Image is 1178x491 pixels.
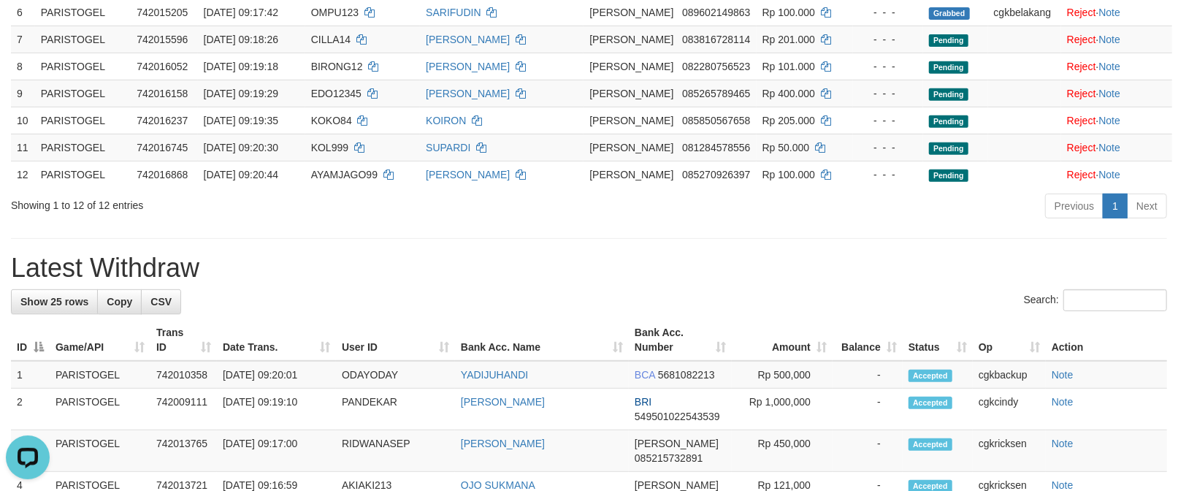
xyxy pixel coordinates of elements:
[217,389,336,430] td: [DATE] 09:19:10
[589,142,673,153] span: [PERSON_NAME]
[682,61,750,72] span: Copy 082280756523 to clipboard
[150,430,217,472] td: 742013765
[1061,107,1172,134] td: ·
[1067,61,1096,72] a: Reject
[859,140,917,155] div: - - -
[50,430,150,472] td: PARISTOGEL
[137,34,188,45] span: 742015596
[682,115,750,126] span: Copy 085850567658 to clipboard
[859,59,917,74] div: - - -
[1063,289,1167,311] input: Search:
[732,430,833,472] td: Rp 450,000
[1061,161,1172,188] td: ·
[635,452,703,464] span: Copy 085215732891 to clipboard
[97,289,142,314] a: Copy
[336,389,455,430] td: PANDEKAR
[11,53,35,80] td: 8
[589,34,673,45] span: [PERSON_NAME]
[1098,169,1120,180] a: Note
[11,26,35,53] td: 7
[1067,88,1096,99] a: Reject
[973,319,1046,361] th: Op: activate to sort column ascending
[11,192,480,213] div: Showing 1 to 12 of 12 entries
[833,319,903,361] th: Balance: activate to sort column ascending
[1052,479,1074,491] a: Note
[762,34,815,45] span: Rp 201.000
[973,389,1046,430] td: cgkcindy
[589,115,673,126] span: [PERSON_NAME]
[1098,61,1120,72] a: Note
[311,34,351,45] span: CILLA14
[833,430,903,472] td: -
[426,88,510,99] a: [PERSON_NAME]
[903,319,973,361] th: Status: activate to sort column ascending
[150,389,217,430] td: 742009111
[6,6,50,50] button: Open LiveChat chat widget
[137,61,188,72] span: 742016052
[762,88,815,99] span: Rp 400.000
[311,61,363,72] span: BIRONG12
[859,113,917,128] div: - - -
[426,34,510,45] a: [PERSON_NAME]
[311,169,378,180] span: AYAMJAGO99
[635,369,655,381] span: BCA
[50,361,150,389] td: PARISTOGEL
[635,411,720,422] span: Copy 549501022543539 to clipboard
[682,7,750,18] span: Copy 089602149863 to clipboard
[1127,194,1167,218] a: Next
[11,319,50,361] th: ID: activate to sort column descending
[929,115,968,128] span: Pending
[1103,194,1128,218] a: 1
[859,5,917,20] div: - - -
[204,169,278,180] span: [DATE] 09:20:44
[1061,53,1172,80] td: ·
[141,289,181,314] a: CSV
[1067,169,1096,180] a: Reject
[50,319,150,361] th: Game/API: activate to sort column ascending
[929,61,968,74] span: Pending
[11,161,35,188] td: 12
[35,107,131,134] td: PARISTOGEL
[137,169,188,180] span: 742016868
[107,296,132,308] span: Copy
[455,319,629,361] th: Bank Acc. Name: activate to sort column ascending
[635,396,651,408] span: BRI
[426,169,510,180] a: [PERSON_NAME]
[1045,194,1104,218] a: Previous
[11,107,35,134] td: 10
[204,34,278,45] span: [DATE] 09:18:26
[762,7,815,18] span: Rp 100.000
[204,142,278,153] span: [DATE] 09:20:30
[217,361,336,389] td: [DATE] 09:20:01
[762,169,815,180] span: Rp 100.000
[20,296,88,308] span: Show 25 rows
[217,430,336,472] td: [DATE] 09:17:00
[150,361,217,389] td: 742010358
[204,61,278,72] span: [DATE] 09:19:18
[11,254,1167,283] h1: Latest Withdraw
[1067,142,1096,153] a: Reject
[11,134,35,161] td: 11
[1052,438,1074,449] a: Note
[1052,396,1074,408] a: Note
[1098,34,1120,45] a: Note
[35,161,131,188] td: PARISTOGEL
[150,296,172,308] span: CSV
[1067,7,1096,18] a: Reject
[311,7,359,18] span: OMPU123
[426,7,481,18] a: SARIFUDIN
[217,319,336,361] th: Date Trans.: activate to sort column ascending
[336,430,455,472] td: RIDWANASEP
[973,430,1046,472] td: cgkricksen
[682,169,750,180] span: Copy 085270926397 to clipboard
[311,88,362,99] span: EDO12345
[311,115,352,126] span: KOKO84
[732,389,833,430] td: Rp 1,000,000
[1098,7,1120,18] a: Note
[35,53,131,80] td: PARISTOGEL
[1098,88,1120,99] a: Note
[909,370,952,382] span: Accepted
[929,34,968,47] span: Pending
[461,369,528,381] a: YADIJUHANDI
[11,389,50,430] td: 2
